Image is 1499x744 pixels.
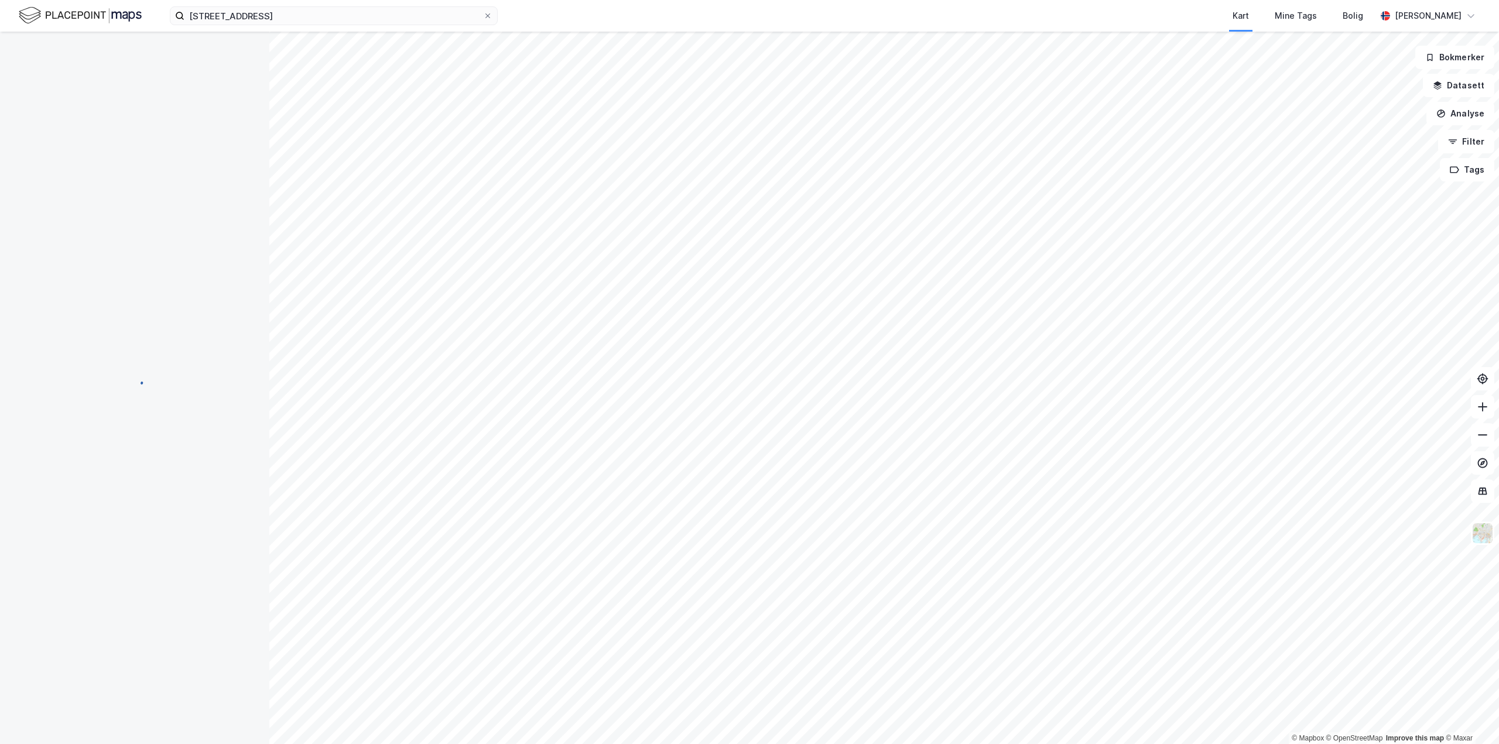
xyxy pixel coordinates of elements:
img: Z [1471,522,1494,544]
button: Filter [1438,130,1494,153]
iframe: Chat Widget [1440,688,1499,744]
button: Bokmerker [1415,46,1494,69]
div: Kart [1233,9,1249,23]
a: Improve this map [1386,734,1444,742]
button: Tags [1440,158,1494,181]
div: [PERSON_NAME] [1395,9,1462,23]
a: OpenStreetMap [1326,734,1383,742]
img: logo.f888ab2527a4732fd821a326f86c7f29.svg [19,5,142,26]
img: spinner.a6d8c91a73a9ac5275cf975e30b51cfb.svg [125,372,144,390]
input: Søk på adresse, matrikkel, gårdeiere, leietakere eller personer [184,7,483,25]
div: Bolig [1343,9,1363,23]
button: Analyse [1426,102,1494,125]
button: Datasett [1423,74,1494,97]
a: Mapbox [1292,734,1324,742]
div: Mine Tags [1275,9,1317,23]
